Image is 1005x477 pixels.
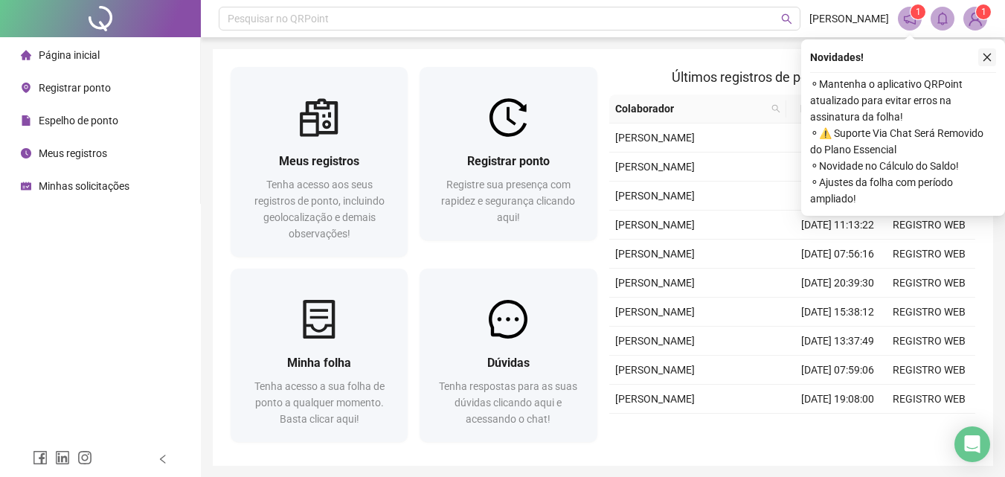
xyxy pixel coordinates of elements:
span: [PERSON_NAME] [615,190,695,202]
span: ⚬ Novidade no Cálculo do Saldo! [810,158,996,174]
span: search [768,97,783,120]
span: bell [936,12,949,25]
span: linkedin [55,450,70,465]
a: Registrar pontoRegistre sua presença com rapidez e segurança clicando aqui! [420,67,597,240]
span: ⚬ Mantenha o aplicativo QRPoint atualizado para evitar erros na assinatura da folha! [810,76,996,125]
span: Data/Hora [792,100,857,117]
span: file [21,115,31,126]
td: REGISTRO WEB [884,385,975,414]
span: left [158,454,168,464]
span: schedule [21,181,31,191]
span: ⚬ ⚠️ Suporte Via Chat Será Removido do Plano Essencial [810,125,996,158]
span: notification [903,12,916,25]
span: [PERSON_NAME] [615,132,695,144]
td: REGISTRO WEB [884,269,975,298]
span: 1 [981,7,986,17]
span: Novidades ! [810,49,864,65]
div: Open Intercom Messenger [954,426,990,462]
td: [DATE] 13:37:49 [792,327,884,356]
span: [PERSON_NAME] [615,277,695,289]
span: [PERSON_NAME] [615,364,695,376]
td: REGISTRO WEB [884,211,975,240]
span: 1 [916,7,921,17]
a: Meus registrosTenha acesso aos seus registros de ponto, incluindo geolocalização e demais observa... [231,67,408,257]
span: [PERSON_NAME] [615,161,695,173]
span: Meus registros [279,154,359,168]
span: search [771,104,780,113]
span: Espelho de ponto [39,115,118,127]
span: Minhas solicitações [39,180,129,192]
td: REGISTRO WEB [884,327,975,356]
span: Minha folha [287,356,351,370]
td: REGISTRO WEB [884,240,975,269]
td: [DATE] 19:26:43 [792,153,884,182]
span: search [781,13,792,25]
span: Tenha acesso aos seus registros de ponto, incluindo geolocalização e demais observações! [254,179,385,240]
span: close [982,52,992,63]
span: facebook [33,450,48,465]
span: Colaborador [615,100,766,117]
span: clock-circle [21,148,31,159]
span: Tenha respostas para as suas dúvidas clicando aqui e acessando o chat! [439,380,577,425]
span: [PERSON_NAME] [615,306,695,318]
sup: 1 [911,4,925,19]
span: environment [21,83,31,93]
span: [PERSON_NAME] [809,10,889,27]
th: Data/Hora [786,95,875,124]
td: [DATE] 07:59:06 [792,356,884,385]
span: Meus registros [39,147,107,159]
td: [DATE] 17:16:03 [792,414,884,443]
span: [PERSON_NAME] [615,393,695,405]
span: [PERSON_NAME] [615,248,695,260]
td: REGISTRO WEB [884,298,975,327]
td: REGISTRO WEB [884,356,975,385]
span: Registrar ponto [39,82,111,94]
span: ⚬ Ajustes da folha com período ampliado! [810,174,996,207]
span: Página inicial [39,49,100,61]
span: Registrar ponto [467,154,550,168]
td: [DATE] 15:38:12 [792,298,884,327]
img: 90472 [964,7,986,30]
td: [DATE] 08:05:18 [792,124,884,153]
span: home [21,50,31,60]
span: Registre sua presença com rapidez e segurança clicando aqui! [441,179,575,223]
span: instagram [77,450,92,465]
sup: Atualize o seu contato no menu Meus Dados [976,4,991,19]
span: [PERSON_NAME] [615,219,695,231]
td: [DATE] 20:39:30 [792,269,884,298]
a: DúvidasTenha respostas para as suas dúvidas clicando aqui e acessando o chat! [420,269,597,442]
a: Minha folhaTenha acesso a sua folha de ponto a qualquer momento. Basta clicar aqui! [231,269,408,442]
td: [DATE] 19:08:00 [792,385,884,414]
td: [DATE] 13:14:11 [792,182,884,211]
span: [PERSON_NAME] [615,335,695,347]
span: Tenha acesso a sua folha de ponto a qualquer momento. Basta clicar aqui! [254,380,385,425]
span: Dúvidas [487,356,530,370]
td: [DATE] 07:56:16 [792,240,884,269]
td: [DATE] 11:13:22 [792,211,884,240]
td: REGISTRO WEB [884,414,975,443]
span: Últimos registros de ponto sincronizados [672,69,912,85]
